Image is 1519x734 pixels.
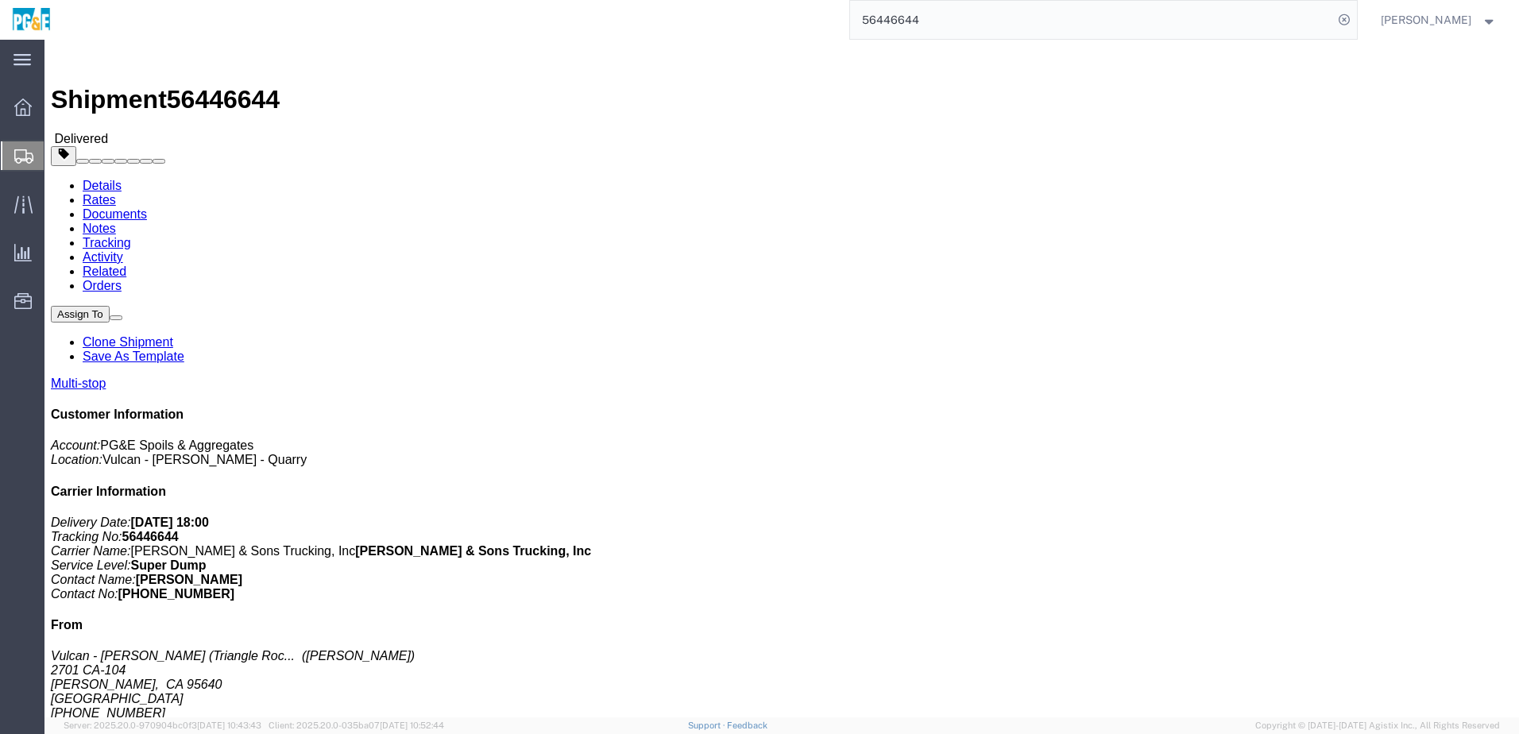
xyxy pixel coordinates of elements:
[197,720,261,730] span: [DATE] 10:43:43
[850,1,1333,39] input: Search for shipment number, reference number
[727,720,767,730] a: Feedback
[1255,719,1500,732] span: Copyright © [DATE]-[DATE] Agistix Inc., All Rights Reserved
[380,720,444,730] span: [DATE] 10:52:44
[11,8,52,32] img: logo
[64,720,261,730] span: Server: 2025.20.0-970904bc0f3
[269,720,444,730] span: Client: 2025.20.0-035ba07
[44,40,1519,717] iframe: FS Legacy Container
[688,720,728,730] a: Support
[1381,11,1471,29] span: Evelyn Angel
[1380,10,1498,29] button: [PERSON_NAME]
